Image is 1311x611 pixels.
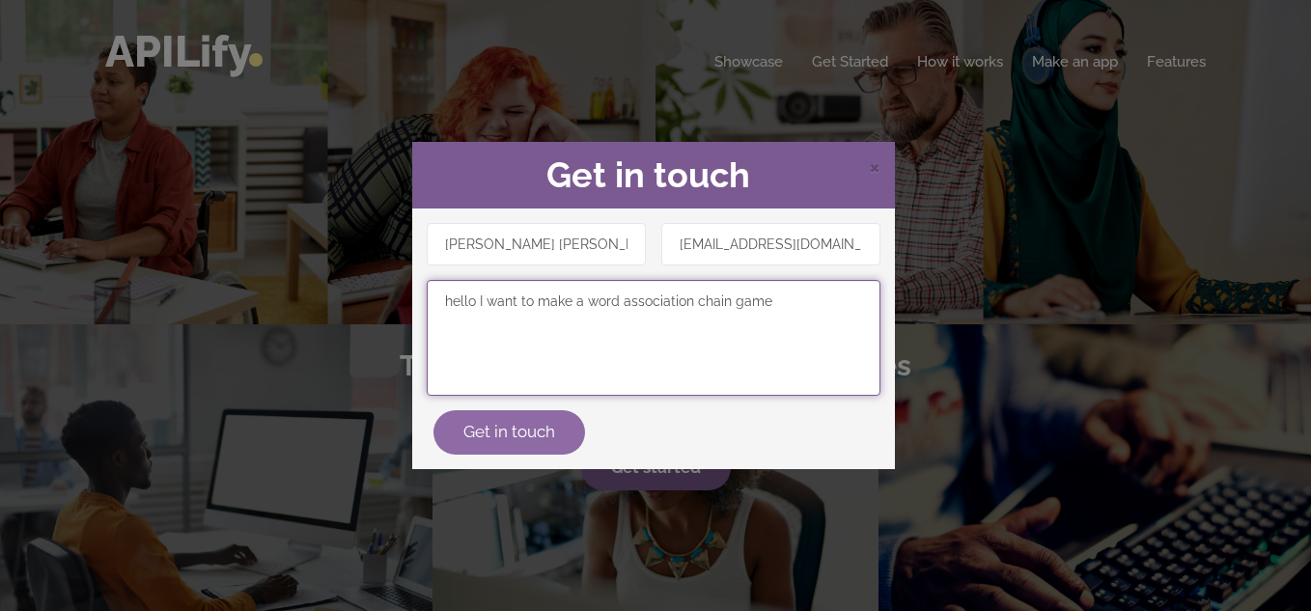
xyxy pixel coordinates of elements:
h2: Get in touch [427,156,880,195]
input: Name [427,223,646,265]
span: Close [869,154,880,179]
input: Email [661,223,880,265]
button: Get in touch [433,410,585,455]
span: × [869,152,880,181]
